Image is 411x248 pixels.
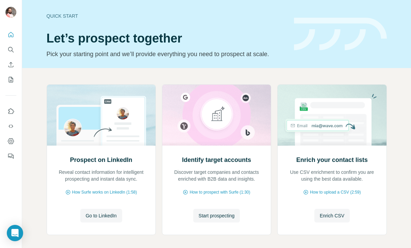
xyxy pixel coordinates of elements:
p: Use CSV enrichment to confirm you are using the best data available. [284,169,379,182]
img: Avatar [5,7,16,18]
button: My lists [5,73,16,86]
span: Start prospecting [199,212,235,219]
button: Use Surfe API [5,120,16,132]
img: Enrich your contact lists [277,85,387,146]
button: Go to LinkedIn [80,209,122,222]
span: Enrich CSV [320,212,344,219]
p: Reveal contact information for intelligent prospecting and instant data sync. [54,169,149,182]
span: How to upload a CSV (2:59) [310,189,361,195]
button: Enrich CSV [314,209,350,222]
h2: Identify target accounts [182,155,251,165]
h2: Enrich your contact lists [296,155,368,165]
button: Search [5,44,16,56]
h2: Prospect on LinkedIn [70,155,132,165]
h1: Let’s prospect together [47,32,286,45]
p: Discover target companies and contacts enriched with B2B data and insights. [169,169,264,182]
span: Go to LinkedIn [86,212,117,219]
img: Identify target accounts [162,85,271,146]
p: Pick your starting point and we’ll provide everything you need to prospect at scale. [47,49,286,59]
button: Quick start [5,29,16,41]
span: How Surfe works on LinkedIn (1:58) [72,189,137,195]
button: Use Surfe on LinkedIn [5,105,16,117]
button: Dashboard [5,135,16,147]
img: banner [294,18,387,51]
span: How to prospect with Surfe (1:30) [190,189,250,195]
button: Start prospecting [193,209,240,222]
div: Open Intercom Messenger [7,225,23,241]
div: Quick start [47,13,286,19]
img: Prospect on LinkedIn [47,85,156,146]
button: Enrich CSV [5,59,16,71]
button: Feedback [5,150,16,162]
